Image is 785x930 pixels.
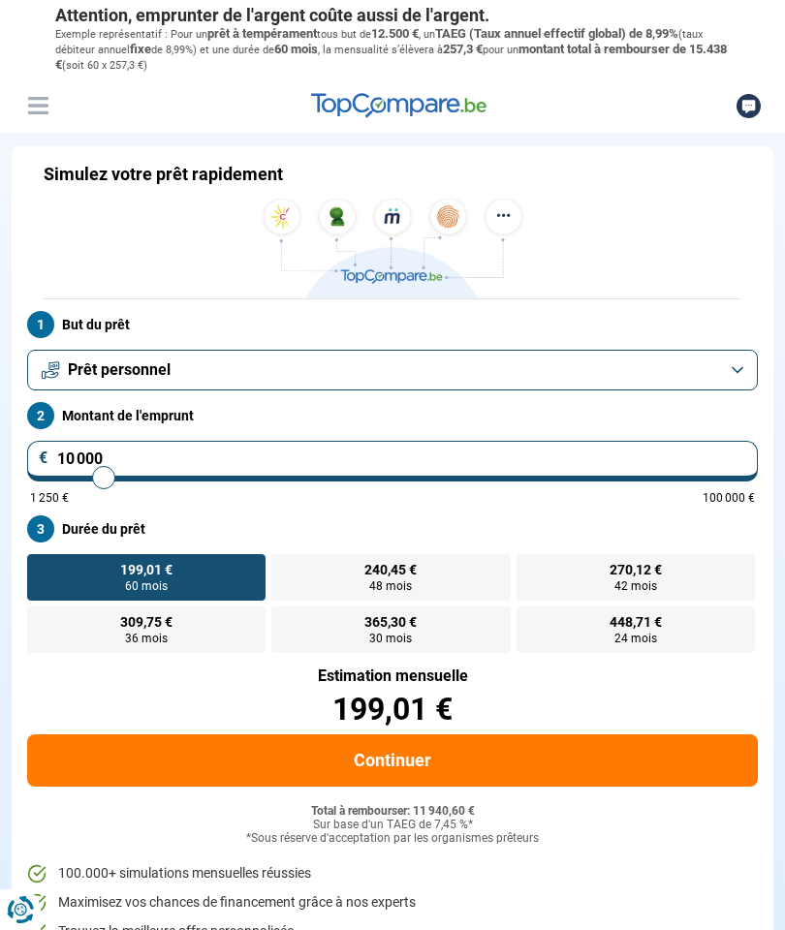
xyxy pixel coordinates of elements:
[23,91,52,120] button: Menu
[311,93,487,118] img: TopCompare
[125,580,168,592] span: 60 mois
[120,563,173,576] span: 199,01 €
[120,615,173,629] span: 309,75 €
[274,42,318,56] span: 60 mois
[39,450,48,466] span: €
[27,864,758,883] li: 100.000+ simulations mensuelles réussies
[55,42,727,72] span: montant total à rembourser de 15.438 €
[614,633,657,644] span: 24 mois
[27,694,758,725] div: 199,01 €
[68,359,171,381] span: Prêt personnel
[44,164,283,185] h1: Simulez votre prêt rapidement
[369,633,412,644] span: 30 mois
[27,893,758,913] li: Maximisez vos chances de financement grâce à nos experts
[27,402,758,429] label: Montant de l'emprunt
[55,5,730,26] p: Attention, emprunter de l'argent coûte aussi de l'argent.
[371,26,419,41] span: 12.500 €
[257,199,528,298] img: TopCompare.be
[610,563,662,576] span: 270,12 €
[130,42,151,56] span: fixe
[27,668,758,684] div: Estimation mensuelle
[27,805,758,819] div: Total à rembourser: 11 940,60 €
[610,615,662,629] span: 448,71 €
[443,42,483,56] span: 257,3 €
[125,633,168,644] span: 36 mois
[27,515,758,542] label: Durée du prêt
[27,734,758,787] button: Continuer
[30,492,69,504] span: 1 250 €
[703,492,755,504] span: 100 000 €
[364,563,417,576] span: 240,45 €
[55,26,730,74] p: Exemple représentatif : Pour un tous but de , un (taux débiteur annuel de 8,99%) et une durée de ...
[207,26,317,41] span: prêt à tempérament
[369,580,412,592] span: 48 mois
[27,311,758,338] label: But du prêt
[27,350,758,390] button: Prêt personnel
[27,819,758,832] div: Sur base d'un TAEG de 7,45 %*
[614,580,657,592] span: 42 mois
[364,615,417,629] span: 365,30 €
[27,832,758,846] div: *Sous réserve d'acceptation par les organismes prêteurs
[435,26,678,41] span: TAEG (Taux annuel effectif global) de 8,99%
